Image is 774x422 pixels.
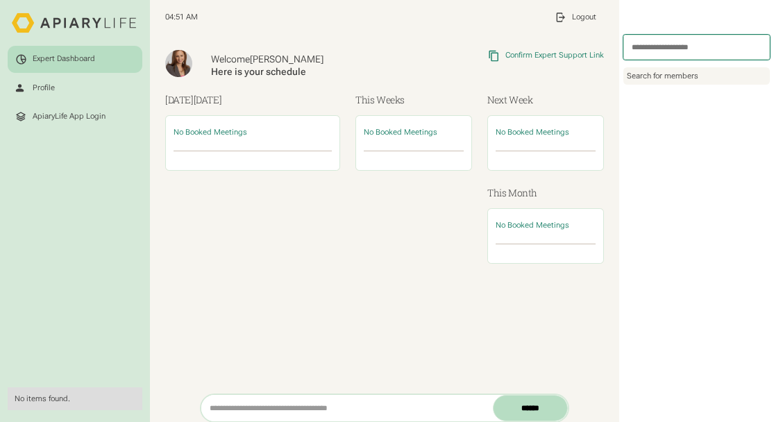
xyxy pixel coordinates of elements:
span: No Booked Meetings [496,128,569,137]
span: [DATE] [194,94,222,106]
span: [PERSON_NAME] [250,53,323,65]
div: Logout [572,12,596,22]
div: Here is your schedule [211,66,405,78]
div: ApiaryLife App Login [33,112,106,121]
div: Expert Dashboard [33,54,95,64]
span: 04:51 AM [165,12,198,22]
span: No Booked Meetings [496,221,569,230]
a: Profile [8,74,142,101]
span: No Booked Meetings [174,128,247,137]
span: No Booked Meetings [364,128,437,137]
h3: [DATE] [165,93,340,108]
h3: Next Week [487,93,604,108]
a: Logout [547,4,604,31]
h3: This Month [487,186,604,201]
div: Welcome [211,53,405,65]
h3: This Weeks [355,93,472,108]
a: ApiaryLife App Login [8,103,142,130]
div: Search for members [623,67,771,85]
div: No items found. [15,394,135,404]
div: Confirm Expert Support Link [505,51,604,60]
a: Expert Dashboard [8,46,142,73]
div: Profile [33,83,55,93]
